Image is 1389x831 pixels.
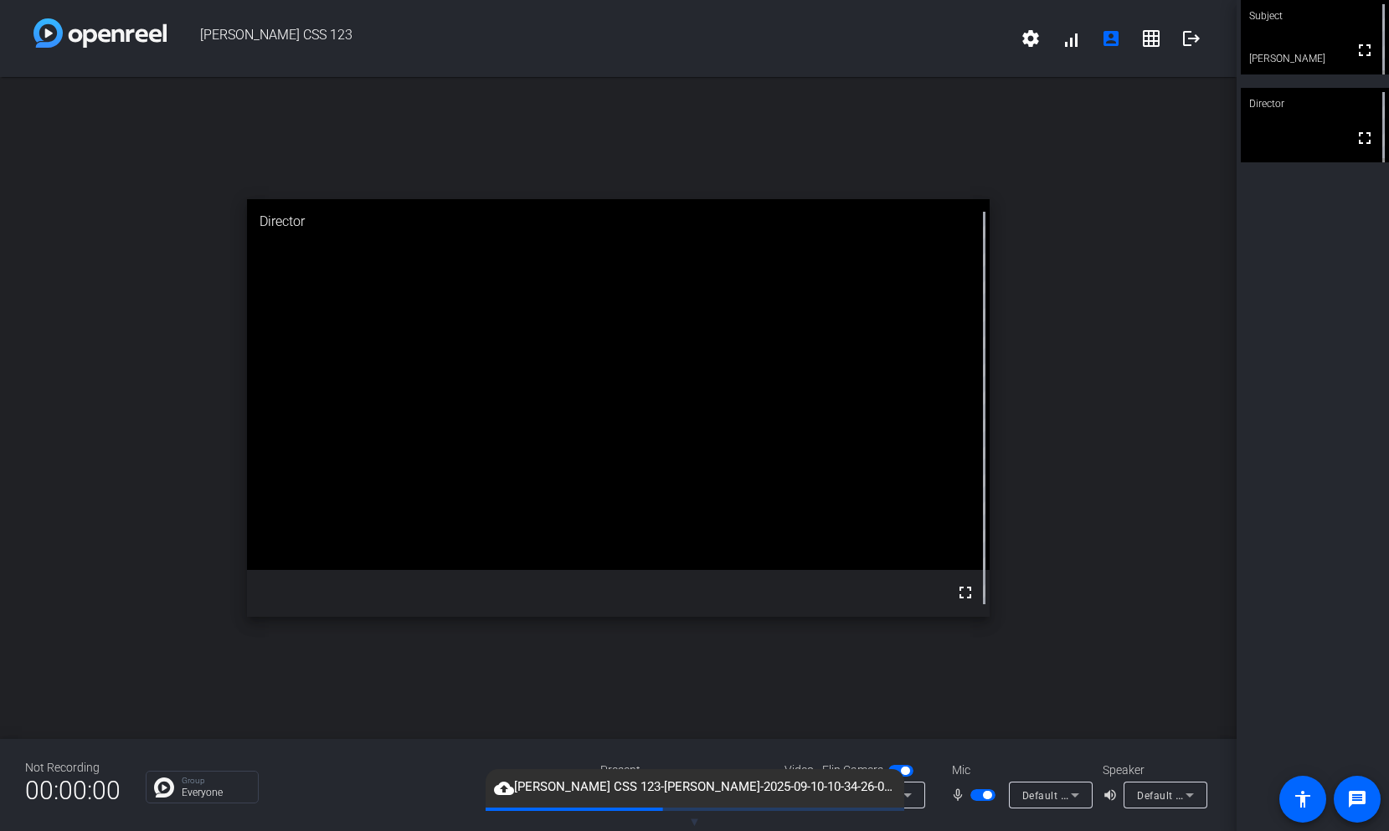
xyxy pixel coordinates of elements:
mat-icon: account_box [1101,28,1121,49]
mat-icon: fullscreen [1355,128,1375,148]
mat-icon: settings [1021,28,1041,49]
mat-icon: message [1347,789,1367,809]
span: ▼ [688,814,701,829]
mat-icon: cloud_upload [494,778,514,798]
span: Default - Speakers (Realtek(R) Audio) [1137,788,1318,802]
span: 00:00:00 [25,770,121,811]
mat-icon: fullscreen [955,582,975,603]
img: white-gradient.svg [33,18,167,48]
div: Present [600,762,768,779]
span: Flip Camera [822,762,884,779]
div: Director [247,199,989,244]
div: Director [1241,88,1389,120]
img: Chat Icon [154,777,174,798]
mat-icon: accessibility [1293,789,1313,809]
div: Mic [935,762,1103,779]
div: Speaker [1103,762,1203,779]
mat-icon: volume_up [1103,785,1123,805]
div: Not Recording [25,759,121,777]
p: Everyone [182,787,250,798]
mat-icon: fullscreen [1355,40,1375,60]
mat-icon: mic_none [950,785,970,805]
span: Default - Microphone Array (Realtek(R) Audio) [1022,788,1246,802]
mat-icon: grid_on [1141,28,1161,49]
span: [PERSON_NAME] CSS 123 [167,18,1011,59]
p: Group [182,777,250,785]
span: Video [785,762,814,779]
button: signal_cellular_alt [1051,18,1091,59]
span: [PERSON_NAME] CSS 123-[PERSON_NAME]-2025-09-10-10-34-26-023-0.webm [486,777,904,798]
mat-icon: logout [1181,28,1201,49]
